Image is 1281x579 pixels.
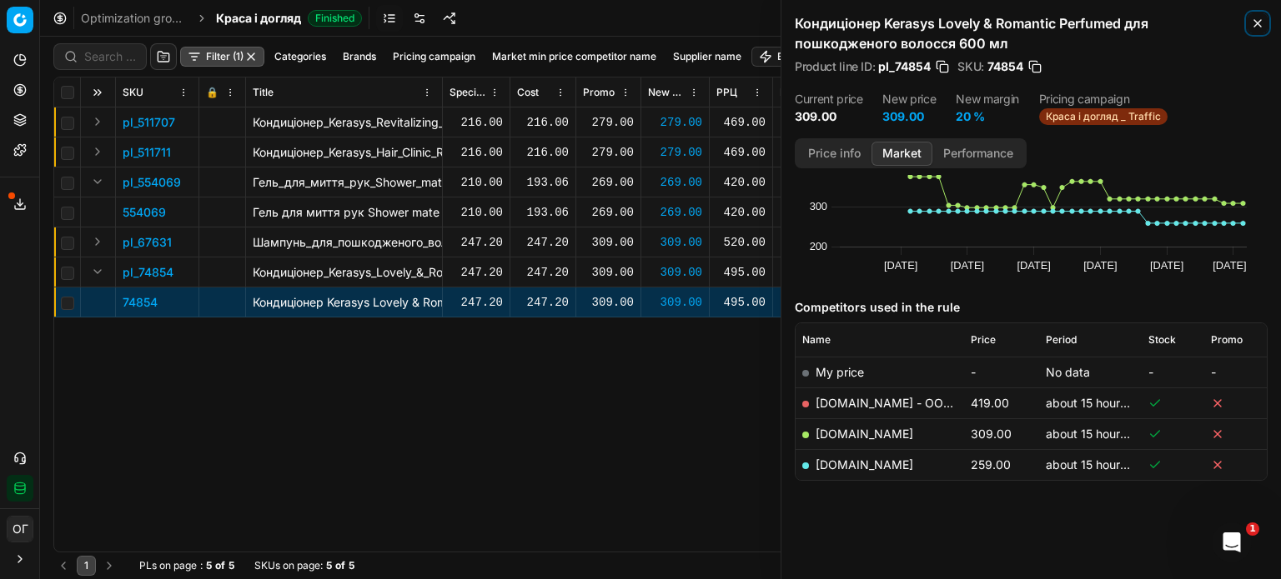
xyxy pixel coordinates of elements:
[84,48,136,65] input: Search by SKU or title
[1046,333,1077,347] span: Period
[648,294,702,311] div: 309.00
[336,47,383,67] button: Brands
[88,142,108,162] button: Expand
[99,556,119,576] button: Go to next page
[386,47,482,67] button: Pricing campaign
[795,299,1268,316] h5: Competitors used in the rule
[716,86,737,99] span: РРЦ
[795,108,862,125] dd: 309.00
[1046,427,1150,441] span: about 15 hours ago
[666,47,748,67] button: Supplier name
[583,264,634,281] div: 309.00
[780,294,830,311] div: 495.00
[957,61,984,72] span: SKU :
[583,144,634,161] div: 279.00
[88,232,108,252] button: Expand
[816,365,864,379] span: My price
[1046,396,1150,410] span: about 15 hours ago
[268,47,333,67] button: Categories
[450,294,503,311] div: 247.20
[123,294,158,311] button: 74854
[123,234,172,251] button: pl_67631
[802,333,831,347] span: Name
[1039,357,1142,387] td: No data
[882,93,936,105] dt: New price
[780,174,830,191] div: 269.00
[1204,357,1267,387] td: -
[349,559,354,572] strong: 5
[780,234,830,251] div: 356.00
[253,114,435,131] p: Кондиціонер_Kerasys_Revitalizing_Conditioner_Оздоровчий_600_мл
[123,264,173,281] button: pl_74854
[716,174,766,191] div: 420.00
[450,174,503,191] div: 210.00
[716,144,766,161] div: 469.00
[253,174,435,191] p: Гель_для_миття_рук_Shower_mate_Bubble_Handwash_Молочна_бульбашка_300_мл
[517,234,569,251] div: 247.20
[123,86,143,99] span: SKU
[810,240,827,252] text: 200
[816,427,913,441] a: [DOMAIN_NAME]
[583,234,634,251] div: 309.00
[1083,259,1117,272] text: [DATE]
[1039,93,1168,105] dt: Pricing campaign
[1211,333,1243,347] span: Promo
[583,204,634,221] div: 269.00
[253,264,435,281] p: Кондиціонер_Kerasys_Lovely_&_Romantic_Perfumed_для_пошкодженого_волосся_600_мл
[517,264,569,281] div: 247.20
[81,10,362,27] nav: breadcrumb
[253,144,435,161] p: Кондиціонер_Kerasys_Hair_Clinic_Repairing_Rinse_Відновлювальний_600_мл
[648,174,702,191] div: 269.00
[517,114,569,131] div: 216.00
[1212,522,1252,562] iframe: Intercom live chat
[450,114,503,131] div: 216.00
[253,234,435,251] p: Шампунь_для_пошкодженого_волосся_Kerasys_Lovely&Romantic_Perfumed_600_мл
[1246,522,1259,536] span: 1
[308,10,362,27] span: Finished
[123,174,181,191] button: pl_554069
[139,559,197,572] span: PLs on page
[81,10,188,27] a: Optimization groups
[450,234,503,251] div: 247.20
[206,86,219,99] span: 🔒
[648,234,702,251] div: 309.00
[956,108,1019,125] dd: 20 %
[123,144,171,161] button: pl_511711
[716,114,766,131] div: 469.00
[780,114,830,131] div: 469.00
[253,204,435,221] p: Гель для миття рук Shower mate Bubble Handwash Молочна бульбашка 300 мл
[932,142,1024,166] button: Performance
[956,93,1019,105] dt: New margin
[971,427,1012,441] span: 309.00
[206,559,212,572] strong: 5
[517,144,569,161] div: 216.00
[780,204,830,221] div: 269.00
[485,47,663,67] button: Market min price competitor name
[1148,333,1176,347] span: Stock
[964,357,1039,387] td: -
[180,47,264,67] button: Filter (1)
[253,294,435,311] p: Кондиціонер Kerasys Lovely & Romantic Perfumed для пошкодженого волосся 600 мл
[971,396,1009,410] span: 419.00
[648,86,686,99] span: New promo price
[450,204,503,221] div: 210.00
[583,86,615,99] span: Promo
[648,114,702,131] div: 279.00
[123,204,166,221] button: 554069
[88,172,108,192] button: Expand
[229,559,234,572] strong: 5
[216,10,362,27] span: Краса і доглядFinished
[88,112,108,132] button: Expand
[716,264,766,281] div: 495.00
[780,264,830,281] div: 495.00
[1039,108,1168,125] span: Краса і догляд _ Traffic
[987,58,1023,75] span: 74854
[253,86,274,99] span: Title
[795,61,875,72] span: Product line ID :
[1213,259,1246,272] text: [DATE]
[88,262,108,282] button: Expand
[88,82,108,102] button: Expand all
[123,114,175,131] button: pl_511707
